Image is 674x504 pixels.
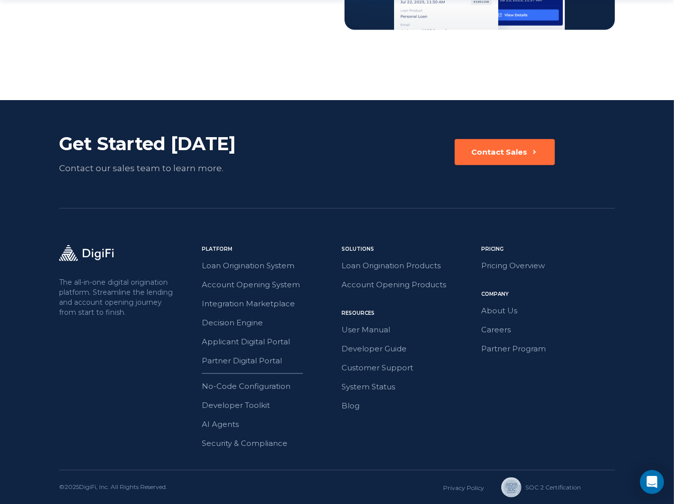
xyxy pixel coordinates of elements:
[202,354,335,367] a: Partner Digital Portal
[342,380,475,393] a: System Status
[481,290,615,298] div: Company
[202,245,335,253] div: Platform
[59,132,282,155] div: Get Started [DATE]
[202,278,335,291] a: Account Opening System
[481,259,615,272] a: Pricing Overview
[202,399,335,412] a: Developer Toolkit
[202,380,335,393] a: No-Code Configuration
[640,470,664,494] div: Open Intercom Messenger
[59,482,167,492] div: © 2025 DigiFi, Inc. All Rights Reserved.
[202,437,335,450] a: Security & Compliance
[342,342,475,355] a: Developer Guide
[342,259,475,272] a: Loan Origination Products
[59,161,282,175] div: Contact our sales team to learn more.
[443,484,484,491] a: Privacy Policy
[481,342,615,355] a: Partner Program
[342,361,475,374] a: Customer Support
[342,278,475,291] a: Account Opening Products
[342,245,475,253] div: Solutions
[202,297,335,310] a: Integration Marketplace
[455,139,555,165] button: Contact Sales
[481,245,615,253] div: Pricing
[342,309,475,317] div: Resources
[501,477,568,497] a: SOC 2 Сertification
[342,323,475,336] a: User Manual
[202,259,335,272] a: Loan Origination System
[481,323,615,336] a: Careers
[481,304,615,317] a: About Us
[202,316,335,329] a: Decision Engine
[525,483,581,492] div: SOC 2 Сertification
[455,139,555,175] a: Contact Sales
[342,399,475,412] a: Blog
[471,147,527,157] div: Contact Sales
[59,277,175,317] p: The all-in-one digital origination platform. Streamline the lending and account opening journey f...
[202,418,335,431] a: AI Agents
[202,335,335,348] a: Applicant Digital Portal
